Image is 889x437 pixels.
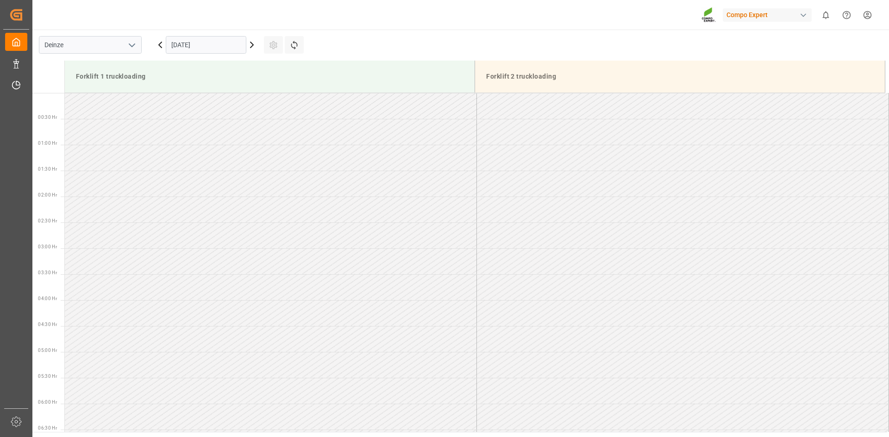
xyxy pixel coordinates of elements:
[38,166,57,172] span: 01:30 Hr
[723,8,812,22] div: Compo Expert
[38,115,57,120] span: 00:30 Hr
[166,36,246,54] input: DD.MM.YYYY
[38,322,57,327] span: 04:30 Hr
[38,218,57,223] span: 02:30 Hr
[125,38,138,52] button: open menu
[38,296,57,301] span: 04:00 Hr
[38,400,57,405] span: 06:00 Hr
[723,6,815,24] button: Compo Expert
[38,192,57,197] span: 02:00 Hr
[38,348,57,353] span: 05:00 Hr
[39,36,142,54] input: Type to search/select
[72,68,467,85] div: Forklift 1 truckloading
[38,425,57,431] span: 06:30 Hr
[38,141,57,146] span: 01:00 Hr
[38,374,57,379] span: 05:30 Hr
[482,68,877,85] div: Forklift 2 truckloading
[38,244,57,249] span: 03:00 Hr
[836,5,857,25] button: Help Center
[815,5,836,25] button: show 0 new notifications
[701,7,716,23] img: Screenshot%202023-09-29%20at%2010.02.21.png_1712312052.png
[38,270,57,275] span: 03:30 Hr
